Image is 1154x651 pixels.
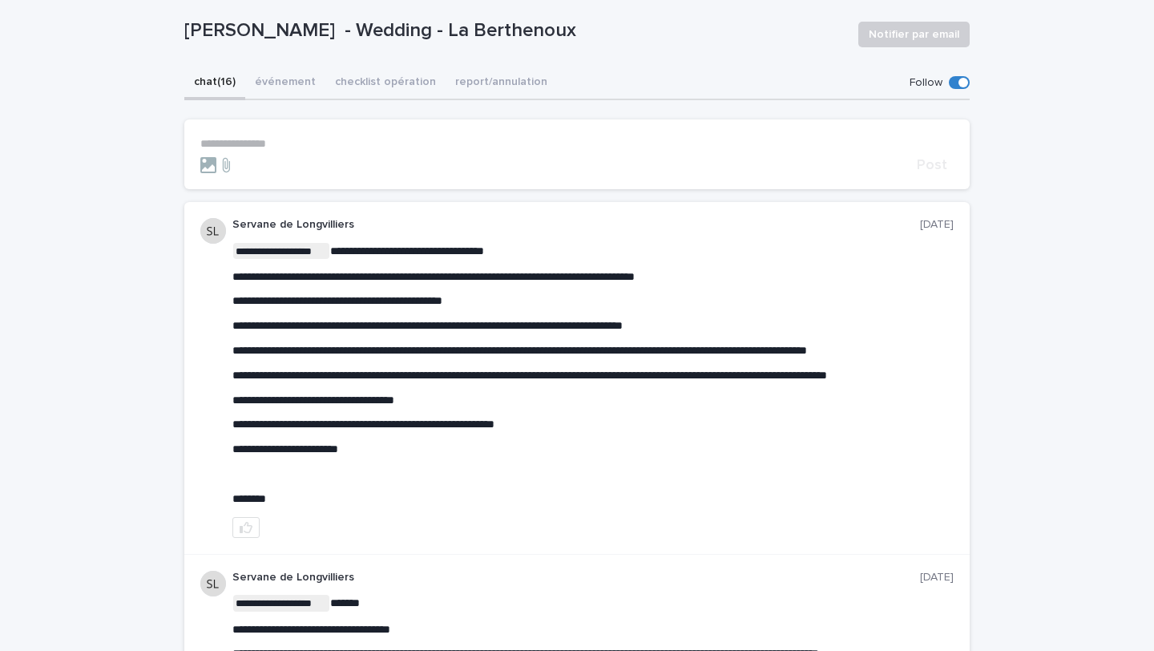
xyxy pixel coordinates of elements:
button: checklist opération [325,67,446,100]
button: Post [910,158,954,172]
button: événement [245,67,325,100]
p: Follow [910,76,942,90]
button: Notifier par email [858,22,970,47]
p: Servane de Longvilliers [232,218,920,232]
p: [DATE] [920,571,954,584]
p: [PERSON_NAME] - Wedding - La Berthenoux [184,19,845,42]
span: Post [917,158,947,172]
p: Servane de Longvilliers [232,571,920,584]
button: chat (16) [184,67,245,100]
button: report/annulation [446,67,557,100]
span: Notifier par email [869,26,959,42]
button: like this post [232,517,260,538]
p: [DATE] [920,218,954,232]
